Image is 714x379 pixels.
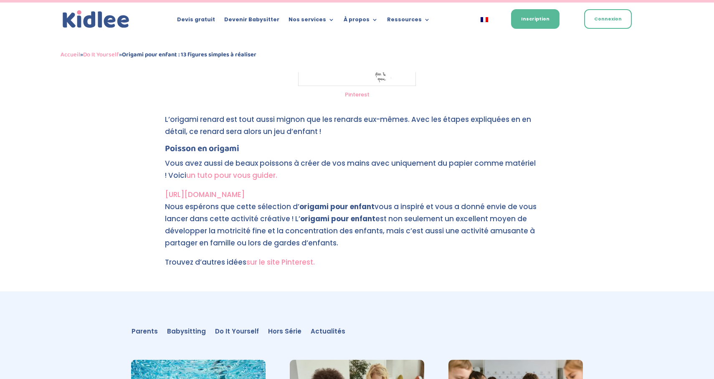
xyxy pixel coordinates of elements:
[224,17,279,26] a: Devenir Babysitter
[215,328,259,338] a: Do It Yourself
[165,256,549,268] p: Trouvez d’autres idées
[186,170,277,180] a: un tuto pour vous guider.
[345,91,370,99] a: Pinterest
[165,157,549,189] p: Vous avez aussi de beaux poissons à créer de vos mains avec uniquement du papier comme matériel !...
[61,50,80,60] a: Accueil
[246,257,315,267] a: sur le site Pinterest.
[165,114,549,145] p: L’origami renard est tout aussi mignon que les renards eux-mêmes. Avec les étapes expliquées en e...
[61,8,132,30] img: logo_kidlee_bleu
[83,50,119,60] a: Do It Yourself
[299,202,375,212] strong: origami pour enfant
[511,9,560,29] a: Inscription
[300,214,375,224] strong: origami pour enfant
[165,201,549,256] p: Nous espérons que cette sélection d’ vous a inspiré et vous a donné envie de vous lancer dans cet...
[177,17,215,26] a: Devis gratuit
[61,50,256,60] span: » »
[584,9,632,29] a: Connexion
[165,144,549,157] h4: Poisson en origami
[165,189,245,200] a: [URL][DOMAIN_NAME]
[344,17,378,26] a: À propos
[481,17,488,22] img: Français
[387,17,430,26] a: Ressources
[311,328,345,338] a: Actualités
[167,328,206,338] a: Babysitting
[61,8,132,30] a: Kidlee Logo
[289,17,334,26] a: Nos services
[122,50,256,60] strong: Origami pour enfant : 13 figures simples à réaliser
[268,328,301,338] a: Hors Série
[132,328,158,338] a: Parents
